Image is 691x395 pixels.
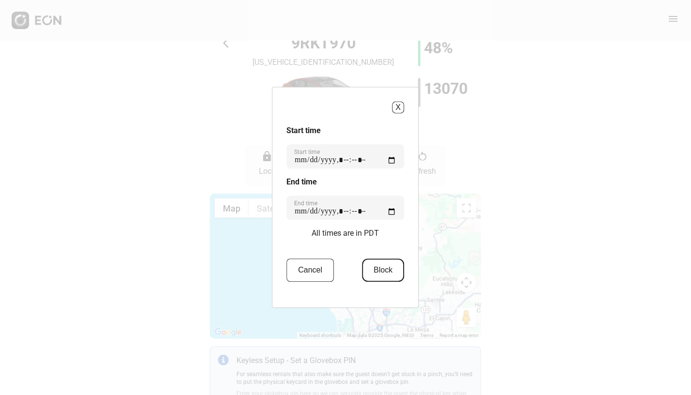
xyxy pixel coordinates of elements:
[393,102,405,114] button: X
[295,149,320,156] label: Start time
[287,177,405,188] h3: End time
[295,200,318,208] label: End time
[312,228,379,240] p: All times are in PDT
[362,259,404,282] button: Block
[287,259,334,282] button: Cancel
[287,125,405,137] h3: Start time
